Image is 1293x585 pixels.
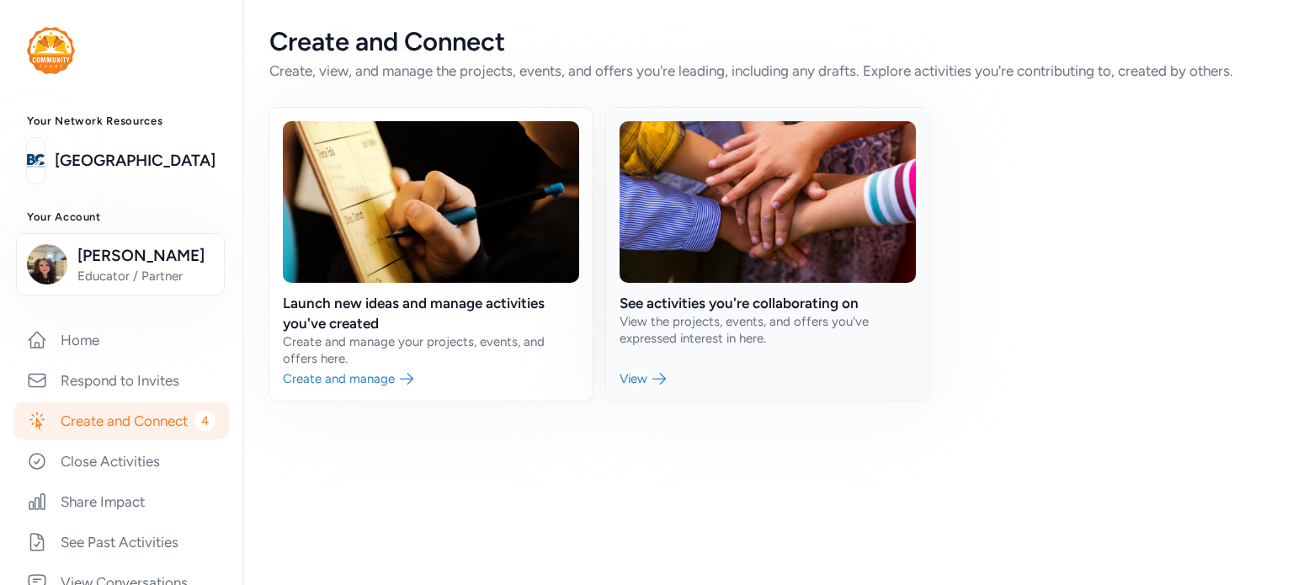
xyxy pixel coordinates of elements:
[27,27,75,74] img: logo
[13,483,229,520] a: Share Impact
[55,149,215,173] a: [GEOGRAPHIC_DATA]
[27,142,45,179] img: logo
[13,362,229,399] a: Respond to Invites
[13,322,229,359] a: Home
[269,61,1266,81] div: Create, view, and manage the projects, events, and offers you're leading, including any drafts. E...
[27,114,215,128] h3: Your Network Resources
[13,524,229,561] a: See Past Activities
[269,27,1266,57] div: Create and Connect
[13,402,229,439] a: Create and Connect4
[194,411,215,431] span: 4
[16,233,225,295] button: [PERSON_NAME]Educator / Partner
[13,443,229,480] a: Close Activities
[77,268,214,285] span: Educator / Partner
[77,244,214,268] span: [PERSON_NAME]
[27,210,215,224] h3: Your Account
